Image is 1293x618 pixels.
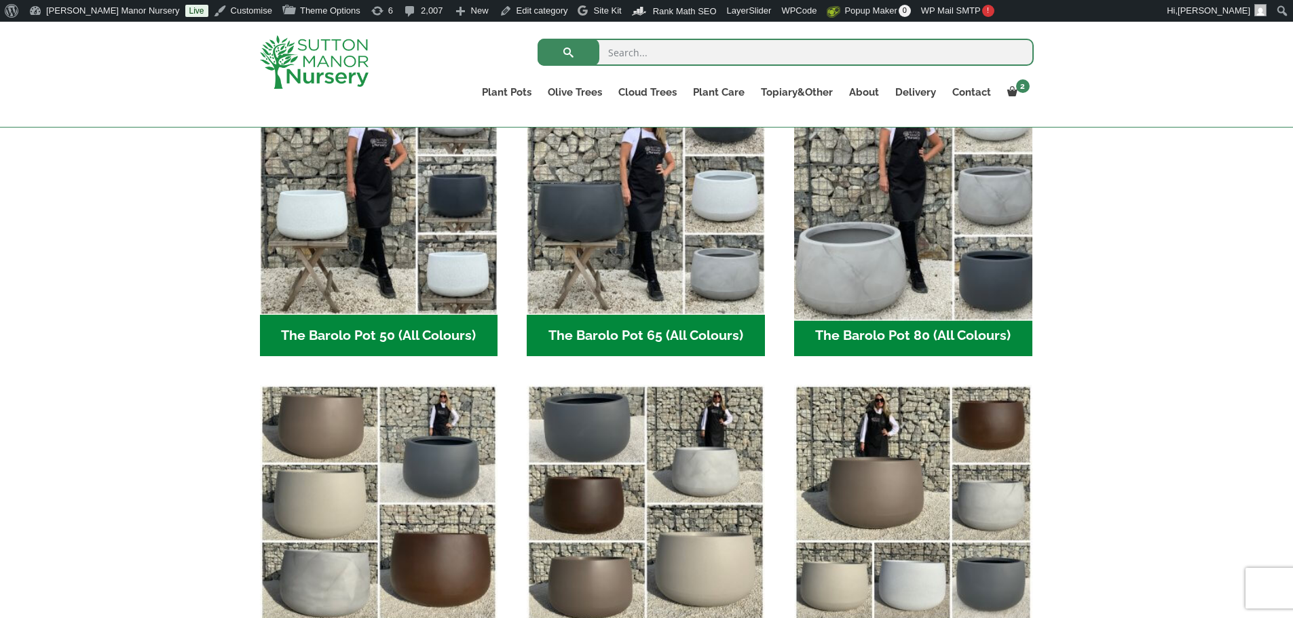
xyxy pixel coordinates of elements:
[260,315,498,357] h2: The Barolo Pot 50 (All Colours)
[753,83,841,102] a: Topiary&Other
[944,83,999,102] a: Contact
[999,83,1034,102] a: 2
[260,77,498,356] a: Visit product category The Barolo Pot 50 (All Colours)
[653,6,717,16] span: Rank Math SEO
[899,5,911,17] span: 0
[982,5,994,17] span: !
[841,83,887,102] a: About
[1016,79,1030,93] span: 2
[887,83,944,102] a: Delivery
[527,77,765,356] a: Visit product category The Barolo Pot 65 (All Colours)
[260,77,498,315] img: The Barolo Pot 50 (All Colours)
[1178,5,1250,16] span: [PERSON_NAME]
[593,5,621,16] span: Site Kit
[794,77,1032,356] a: Visit product category The Barolo Pot 80 (All Colours)
[260,35,369,89] img: logo
[788,71,1038,320] img: The Barolo Pot 80 (All Colours)
[794,315,1032,357] h2: The Barolo Pot 80 (All Colours)
[474,83,540,102] a: Plant Pots
[538,39,1034,66] input: Search...
[527,315,765,357] h2: The Barolo Pot 65 (All Colours)
[540,83,610,102] a: Olive Trees
[685,83,753,102] a: Plant Care
[185,5,208,17] a: Live
[610,83,685,102] a: Cloud Trees
[527,77,765,315] img: The Barolo Pot 65 (All Colours)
